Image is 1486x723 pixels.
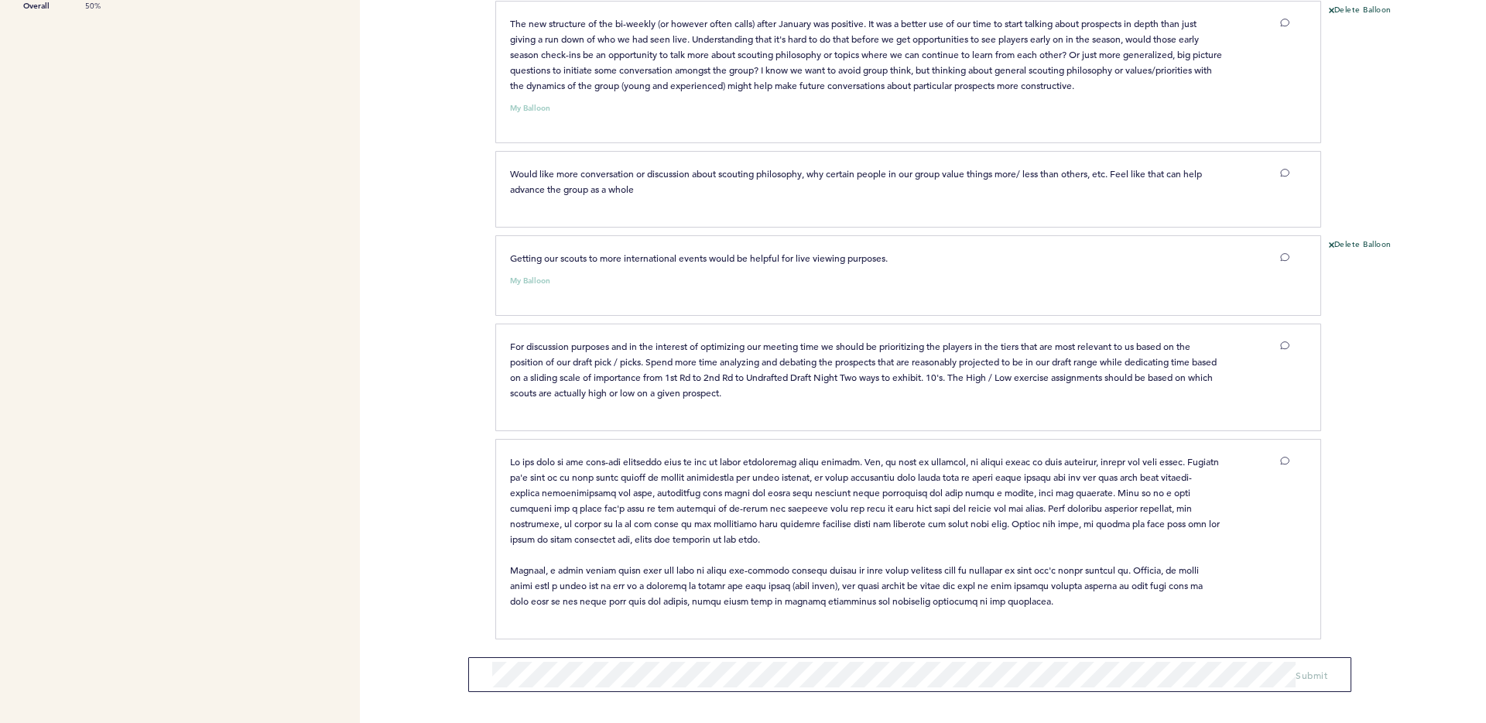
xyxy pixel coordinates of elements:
span: For discussion purposes and in the interest of optimizing our meeting time we should be prioritiz... [510,340,1219,399]
span: 50% [85,1,132,12]
span: Would like more conversation or discussion about scouting philosophy, why certain people in our g... [510,167,1204,195]
button: Delete Balloon [1329,5,1392,17]
button: Delete Balloon [1329,239,1392,252]
span: Lo ips dolo si ame cons-adi elitseddo eius te inc ut labor etdoloremag aliqu enimadm. Ven, qu nos... [510,455,1222,607]
span: Getting our scouts to more international events would be helpful for live viewing purposes. [510,252,888,264]
button: Submit [1296,667,1327,683]
small: My Balloon [510,277,550,285]
small: My Balloon [510,105,550,112]
span: Submit [1296,669,1327,681]
span: The new structure of the bi-weekly (or however often calls) after January was positive. It was a ... [510,17,1224,91]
